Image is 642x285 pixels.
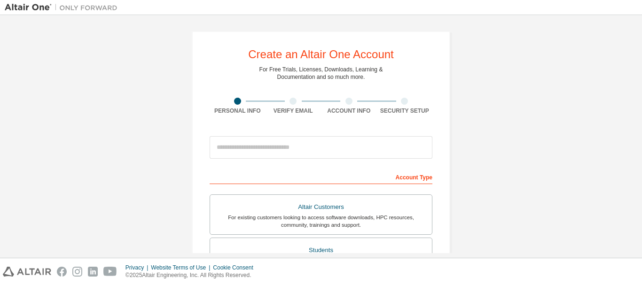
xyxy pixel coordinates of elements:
div: Altair Customers [216,200,426,214]
div: Account Type [210,169,432,184]
div: Students [216,244,426,257]
img: Altair One [5,3,122,12]
img: altair_logo.svg [3,267,51,277]
img: facebook.svg [57,267,67,277]
div: Account Info [321,107,377,115]
div: Website Terms of Use [151,264,213,271]
img: linkedin.svg [88,267,98,277]
div: Cookie Consent [213,264,258,271]
p: © 2025 Altair Engineering, Inc. All Rights Reserved. [125,271,259,279]
div: For existing customers looking to access software downloads, HPC resources, community, trainings ... [216,214,426,229]
img: instagram.svg [72,267,82,277]
div: Privacy [125,264,151,271]
div: Verify Email [266,107,321,115]
div: For Free Trials, Licenses, Downloads, Learning & Documentation and so much more. [259,66,383,81]
div: Security Setup [377,107,433,115]
div: Personal Info [210,107,266,115]
img: youtube.svg [103,267,117,277]
div: Create an Altair One Account [248,49,394,60]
